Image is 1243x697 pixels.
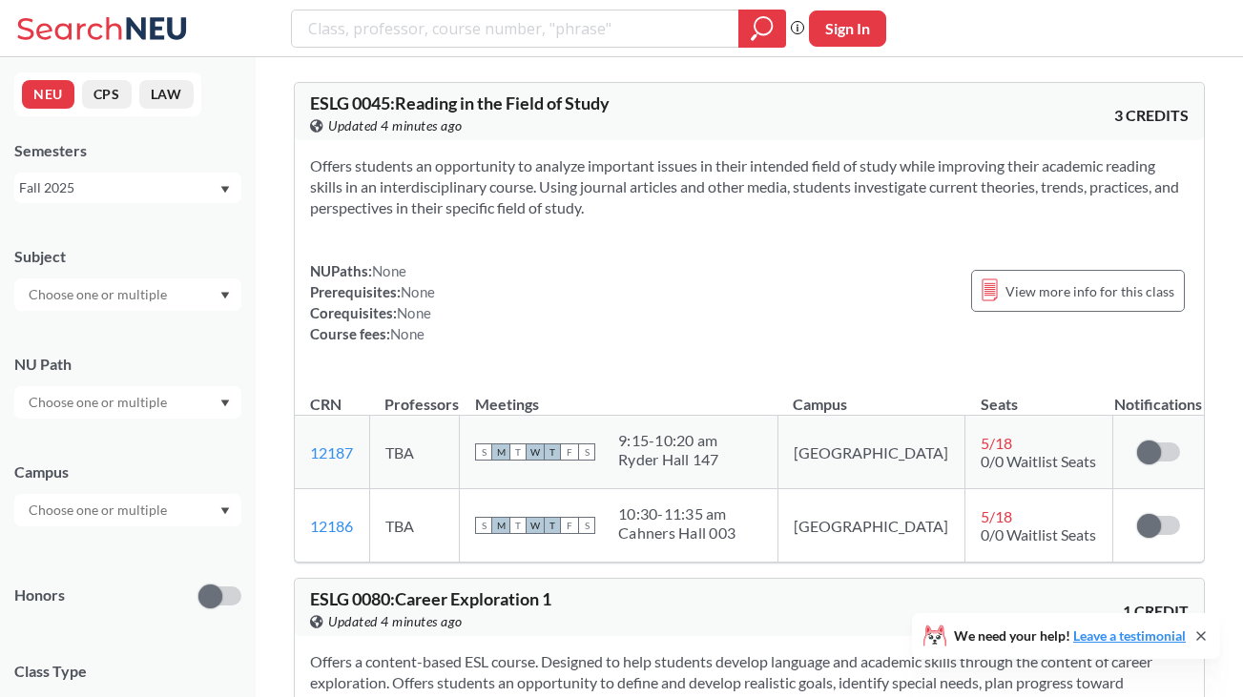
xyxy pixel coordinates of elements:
[544,443,561,461] span: T
[460,375,778,416] th: Meetings
[14,278,241,311] div: Dropdown arrow
[618,431,719,450] div: 9:15 - 10:20 am
[220,292,230,299] svg: Dropdown arrow
[401,283,435,300] span: None
[310,517,353,535] a: 12186
[809,10,886,47] button: Sign In
[328,115,463,136] span: Updated 4 minutes ago
[981,525,1096,543] span: 0/0 Waitlist Seats
[981,507,1012,525] span: 5 / 18
[561,443,578,461] span: F
[777,375,964,416] th: Campus
[1114,105,1189,126] span: 3 CREDITS
[369,416,460,489] td: TBA
[14,494,241,526] div: Dropdown arrow
[981,434,1012,452] span: 5 / 18
[397,304,431,321] span: None
[310,394,342,415] div: CRN
[14,661,241,682] span: Class Type
[1123,601,1189,622] span: 1 CREDIT
[369,375,460,416] th: Professors
[14,461,241,482] div: Campus
[310,260,435,344] div: NUPaths: Prerequisites: Corequisites: Course fees:
[618,450,719,469] div: Ryder Hall 147
[14,140,241,161] div: Semesters
[220,400,230,407] svg: Dropdown arrow
[544,517,561,534] span: T
[220,186,230,194] svg: Dropdown arrow
[561,517,578,534] span: F
[82,80,132,109] button: CPS
[372,262,406,279] span: None
[965,375,1113,416] th: Seats
[1113,375,1204,416] th: Notifications
[618,504,735,523] div: 10:30 - 11:35 am
[306,12,725,45] input: Class, professor, course number, "phrase"
[509,443,527,461] span: T
[14,584,65,606] p: Honors
[751,15,774,42] svg: magnifying glass
[19,177,218,198] div: Fall 2025
[981,452,1096,470] span: 0/0 Waitlist Seats
[475,443,492,461] span: S
[310,588,551,609] span: ESLG 0080 : Career Exploration 1
[19,499,179,522] input: Choose one or multiple
[369,489,460,563] td: TBA
[14,354,241,375] div: NU Path
[527,443,544,461] span: W
[390,325,425,342] span: None
[527,517,544,534] span: W
[777,489,964,563] td: [GEOGRAPHIC_DATA]
[738,10,786,48] div: magnifying glass
[492,443,509,461] span: M
[19,391,179,414] input: Choose one or multiple
[14,246,241,267] div: Subject
[1005,279,1174,303] span: View more info for this class
[492,517,509,534] span: M
[475,517,492,534] span: S
[954,629,1186,643] span: We need your help!
[220,507,230,515] svg: Dropdown arrow
[19,283,179,306] input: Choose one or multiple
[14,386,241,419] div: Dropdown arrow
[22,80,74,109] button: NEU
[139,80,194,109] button: LAW
[310,443,353,461] a: 12187
[618,523,735,543] div: Cahners Hall 003
[310,92,610,113] span: ESLG 0045 : Reading in the Field of Study
[578,443,595,461] span: S
[328,611,463,632] span: Updated 4 minutes ago
[578,517,595,534] span: S
[14,173,241,203] div: Fall 2025Dropdown arrow
[777,416,964,489] td: [GEOGRAPHIC_DATA]
[310,155,1189,218] section: Offers students an opportunity to analyze important issues in their intended field of study while...
[509,517,527,534] span: T
[1073,627,1186,644] a: Leave a testimonial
